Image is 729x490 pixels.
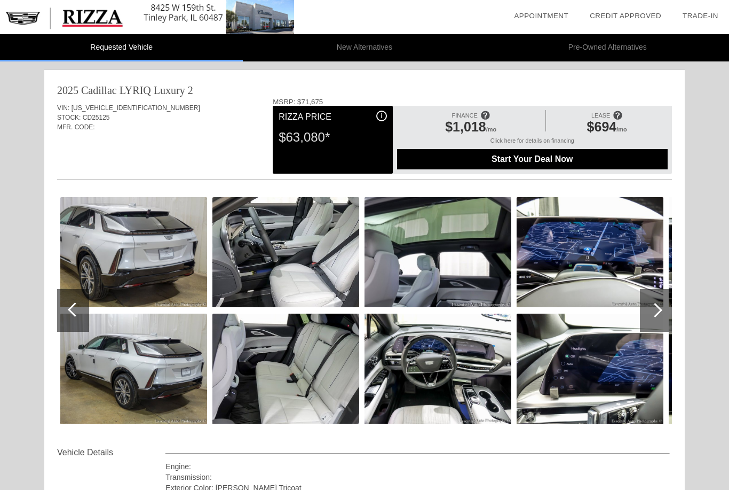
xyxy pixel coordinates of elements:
div: Transmission: [165,472,670,483]
span: $694 [587,119,617,134]
span: MFR. CODE: [57,123,95,131]
img: af2c9766464488b54509e9a2014311c2.jpg [60,197,207,307]
a: Credit Approved [590,12,661,20]
span: $1,018 [445,119,486,134]
div: $63,080* [279,123,386,151]
div: 2025 Cadillac LYRIQ [57,83,151,98]
div: /mo [402,119,540,137]
li: Pre-Owned Alternatives [486,34,729,61]
img: a35b93b80850d7001e8addfb652f27de.jpg [517,197,663,307]
span: CD25125 [83,114,110,121]
span: Start Your Deal Now [410,154,654,164]
a: Trade-In [683,12,718,20]
span: FINANCE [452,112,478,119]
span: [US_VEHICLE_IDENTIFICATION_NUMBER] [72,104,200,112]
li: New Alternatives [243,34,486,61]
div: /mo [551,119,662,137]
img: 97d4f34392b99524a1bb3ea8111d9f46.jpg [364,314,511,424]
img: fbe4f87440a19444e676de146cbc907a.jpg [60,314,207,424]
a: Appointment [514,12,568,20]
div: Quoted on [DATE] 3:11:36 PM [57,148,672,165]
span: VIN: [57,104,69,112]
span: i [381,112,382,120]
img: 2afede9fa008cbd733ef83ef4c40e5a7.jpg [517,314,663,424]
div: Vehicle Details [57,446,165,459]
span: STOCK: [57,114,81,121]
div: Click here for details on financing [397,137,668,149]
div: MSRP: $71,675 [273,98,672,106]
img: 7d42f54be9919b6667ed7c61ad0cbdbc.jpg [364,197,511,307]
div: Rizza Price [279,111,386,123]
span: LEASE [591,112,610,119]
img: 157eea70c70d1d02b57a8b230bb2e74d.jpg [212,314,359,424]
div: Engine: [165,461,670,472]
img: c81316715d967087b4dba8d33965fe79.jpg [212,197,359,307]
div: Luxury 2 [154,83,193,98]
